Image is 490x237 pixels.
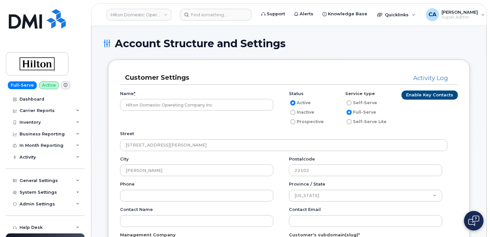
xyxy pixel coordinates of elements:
[289,91,304,97] label: Status
[290,110,295,115] input: Inactive
[289,118,324,126] label: Prospective
[347,110,352,115] input: Full-Serve
[103,38,475,49] h1: Account Structure and Settings
[413,74,448,82] a: Activity Log
[345,108,376,116] label: Full-Serve
[347,100,352,105] input: Self-Serve
[289,181,325,187] label: Province / State
[290,100,295,105] input: Active
[290,119,295,124] input: Prospective
[468,216,479,226] img: Open chat
[120,156,129,162] label: City
[120,91,135,97] label: Name
[120,131,134,137] label: Street
[345,99,377,107] label: Self-Serve
[289,99,311,107] label: Active
[289,108,314,116] label: Inactive
[289,206,321,213] label: Contact email
[120,181,135,187] label: Phone
[289,156,315,162] label: Postalcode
[120,206,153,213] label: Contact name
[345,118,387,126] label: Self-Serve Lite
[125,73,309,82] h3: Customer Settings
[347,119,352,124] input: Self-Serve Lite
[402,91,458,100] a: Enable Key Contacts
[345,91,375,97] label: Service type
[134,91,135,96] abbr: required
